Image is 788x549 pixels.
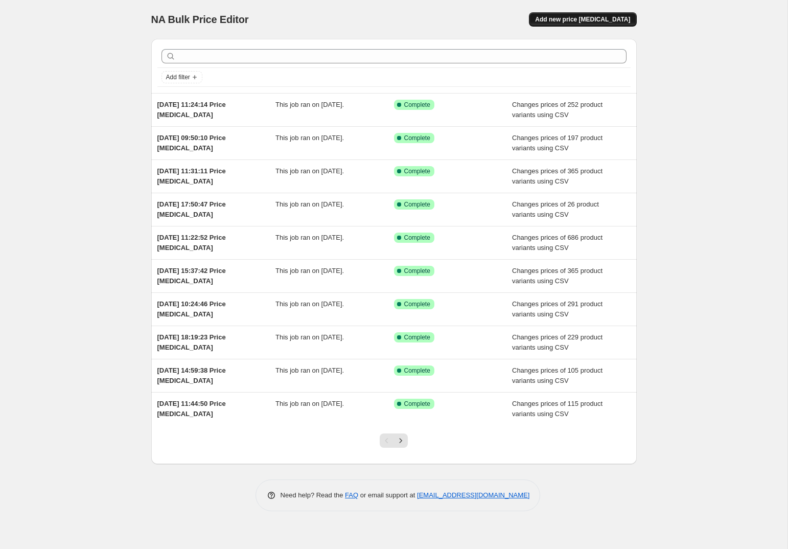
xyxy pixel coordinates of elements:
[275,267,344,274] span: This job ran on [DATE].
[404,367,430,375] span: Complete
[161,71,202,83] button: Add filter
[166,73,190,81] span: Add filter
[345,491,358,499] a: FAQ
[157,200,226,218] span: [DATE] 17:50:47 Price [MEDICAL_DATA]
[275,234,344,241] span: This job ran on [DATE].
[512,267,602,285] span: Changes prices of 365 product variants using CSV
[157,300,226,318] span: [DATE] 10:24:46 Price [MEDICAL_DATA]
[512,134,602,152] span: Changes prices of 197 product variants using CSV
[417,491,529,499] a: [EMAIL_ADDRESS][DOMAIN_NAME]
[157,167,226,185] span: [DATE] 11:31:11 Price [MEDICAL_DATA]
[512,200,599,218] span: Changes prices of 26 product variants using CSV
[275,101,344,108] span: This job ran on [DATE].
[275,367,344,374] span: This job ran on [DATE].
[275,200,344,208] span: This job ran on [DATE].
[404,300,430,308] span: Complete
[275,300,344,308] span: This job ran on [DATE].
[157,367,226,384] span: [DATE] 14:59:38 Price [MEDICAL_DATA]
[535,15,630,24] span: Add new price [MEDICAL_DATA]
[275,333,344,341] span: This job ran on [DATE].
[275,400,344,407] span: This job ran on [DATE].
[157,267,226,285] span: [DATE] 15:37:42 Price [MEDICAL_DATA]
[404,333,430,341] span: Complete
[529,12,636,27] button: Add new price [MEDICAL_DATA]
[404,400,430,408] span: Complete
[358,491,417,499] span: or email support at
[404,101,430,109] span: Complete
[512,300,602,318] span: Changes prices of 291 product variants using CSV
[512,234,602,251] span: Changes prices of 686 product variants using CSV
[157,134,226,152] span: [DATE] 09:50:10 Price [MEDICAL_DATA]
[404,267,430,275] span: Complete
[512,101,602,119] span: Changes prices of 252 product variants using CSV
[151,14,249,25] span: NA Bulk Price Editor
[281,491,345,499] span: Need help? Read the
[512,167,602,185] span: Changes prices of 365 product variants using CSV
[380,433,408,448] nav: Pagination
[157,400,226,418] span: [DATE] 11:44:50 Price [MEDICAL_DATA]
[157,234,226,251] span: [DATE] 11:22:52 Price [MEDICAL_DATA]
[404,167,430,175] span: Complete
[512,400,602,418] span: Changes prices of 115 product variants using CSV
[157,101,226,119] span: [DATE] 11:24:14 Price [MEDICAL_DATA]
[512,333,602,351] span: Changes prices of 229 product variants using CSV
[157,333,226,351] span: [DATE] 18:19:23 Price [MEDICAL_DATA]
[404,134,430,142] span: Complete
[404,234,430,242] span: Complete
[512,367,602,384] span: Changes prices of 105 product variants using CSV
[275,134,344,142] span: This job ran on [DATE].
[393,433,408,448] button: Next
[275,167,344,175] span: This job ran on [DATE].
[404,200,430,209] span: Complete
